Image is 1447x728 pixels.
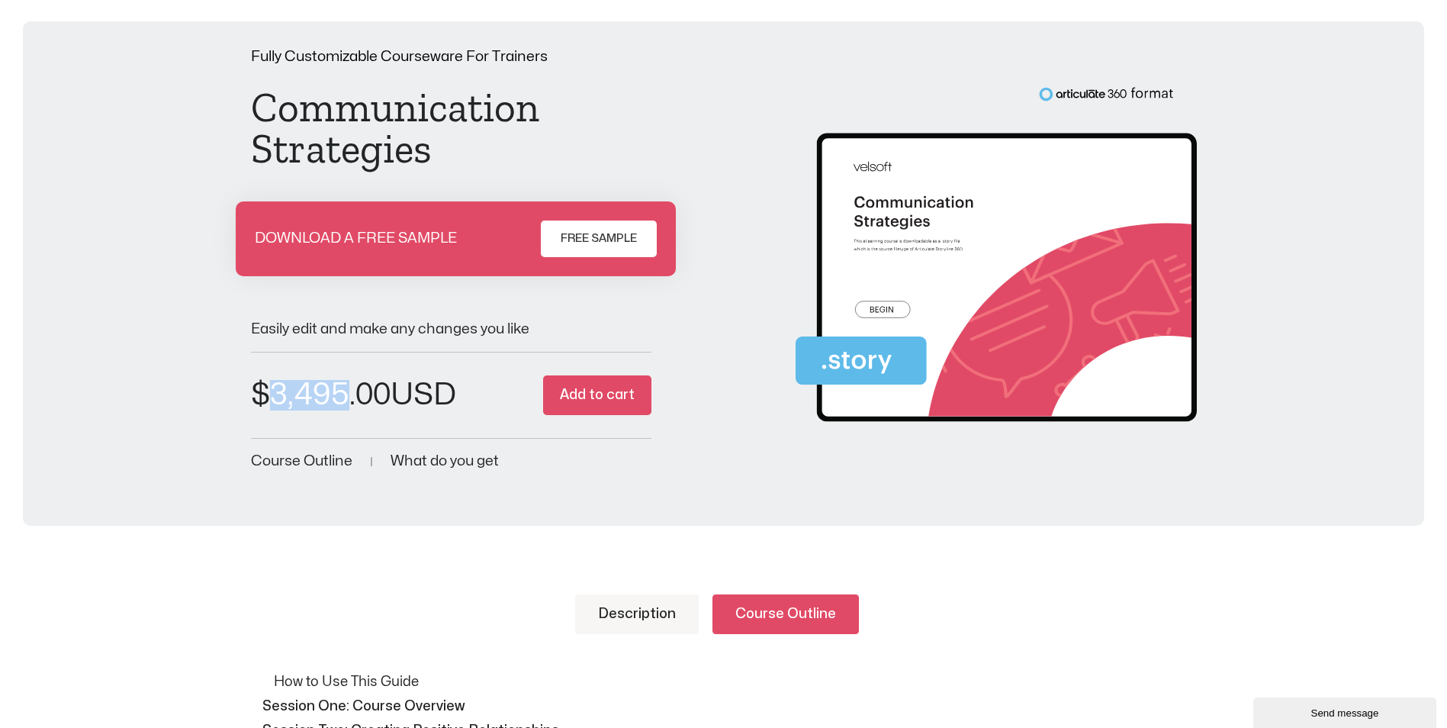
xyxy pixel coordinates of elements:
bdi: 3,495.00 [251,380,391,410]
p: Session One: Course Overview [262,696,1193,717]
button: Add to cart [543,375,651,416]
a: Description [575,594,699,634]
p: Easily edit and make any changes you like [251,322,651,337]
p: How to Use This Guide [274,672,1197,692]
h1: Communication Strategies [251,87,651,169]
p: DOWNLOAD A FREE SAMPLE [255,231,457,246]
a: FREE SAMPLE [541,221,657,257]
iframe: chat widget [1253,694,1439,728]
span: $ [251,380,270,410]
span: FREE SAMPLE [561,230,637,248]
a: Course Outline [712,594,859,634]
a: Course Outline [251,454,352,469]
p: Fully Customizable Courseware For Trainers [251,50,651,64]
img: Second Product Image [796,86,1196,435]
a: What do you get [391,454,499,469]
